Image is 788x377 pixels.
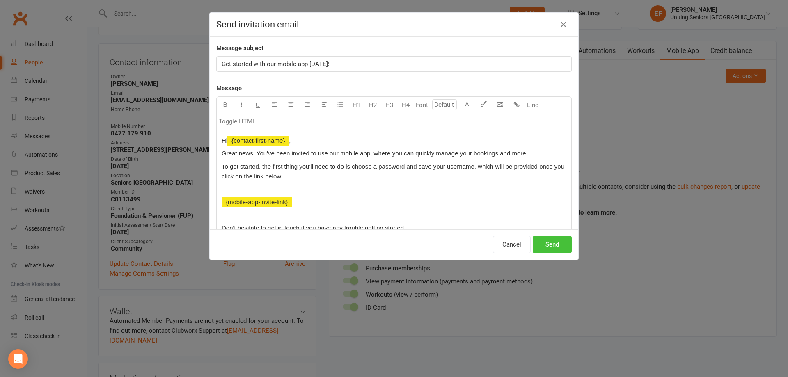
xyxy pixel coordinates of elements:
[222,137,227,144] span: Hi
[493,236,531,253] button: Cancel
[250,97,266,113] button: U
[222,224,405,231] span: Don't hesitate to get in touch if you have any trouble getting started.
[216,19,572,30] h4: Send invitation email
[533,236,572,253] button: Send
[414,97,430,113] button: Font
[216,83,242,93] label: Message
[525,97,541,113] button: Line
[8,349,28,369] div: Open Intercom Messenger
[397,97,414,113] button: H4
[381,97,397,113] button: H3
[216,43,263,53] label: Message subject
[256,101,260,109] span: U
[222,60,330,68] span: Get started with our mobile app [DATE]!
[432,99,457,110] input: Default
[289,137,291,144] span: ,
[217,113,258,130] button: Toggle HTML
[348,97,364,113] button: H1
[222,163,566,180] span: To get started, the first thing you'll need to do is choose a password and save your username, wh...
[364,97,381,113] button: H2
[222,150,528,157] span: Great news! You've been invited to use our mobile app, where you can quickly manage your bookings...
[557,18,570,31] button: Close
[459,97,475,113] button: A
